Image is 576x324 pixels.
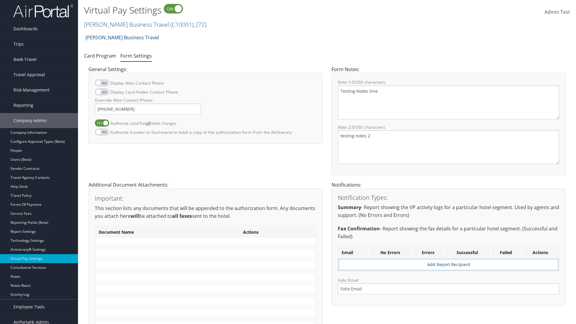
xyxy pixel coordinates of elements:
label: Display Main Contact Phone [110,77,164,88]
label: Folio Email [338,277,559,294]
img: airportal-logo.png [13,4,73,18]
label: Note 1: /250 characters [338,79,559,85]
label: Authorize card for hotel charges [110,118,176,129]
th: Errors [412,247,444,258]
div: Form Notes: [327,66,570,181]
span: Risk Management [13,82,49,97]
span: Company Admin [13,113,47,128]
th: Actions [240,227,315,238]
th: Failed [491,247,521,258]
p: This section lists any documents that will be appended to the authorization form. Any documents y... [95,205,316,220]
strong: Fax Confirmation [338,225,380,232]
strong: will [130,213,139,219]
a: [PERSON_NAME] Business Travel [84,20,206,28]
span: 0 [352,79,354,85]
a: [PERSON_NAME] Business Travel [85,31,159,43]
label: Note 2: /350 characters [338,124,559,130]
strong: Summary [338,204,361,211]
th: Successful [444,247,490,258]
th: Document Name [96,227,239,238]
label: Override Main Contact Phone: [95,97,201,103]
span: Admin Test [544,9,570,15]
a: Admin Test [544,3,570,22]
span: Reporting [13,98,33,113]
a: Form Settings [120,52,152,59]
label: Authorize traveler to fax/resend to hotel a copy of the authorization form from the Airtinerary [110,127,292,138]
a: Card Program [84,52,116,59]
a: Add Report Recipient [427,262,470,267]
span: Book Travel [13,52,37,67]
strong: all [145,120,150,126]
h3: Important: [95,196,316,202]
input: Folio Email [338,283,559,294]
textarea: testing notes 2 [338,130,559,164]
p: - Report showing the VP activity logs for a particular hotel segment. Used by agents and support.... [338,204,559,219]
span: Dashboards [13,21,38,36]
div: General Settings: [84,66,327,149]
th: Actions [522,247,558,258]
h3: Notification Types: [338,195,559,201]
span: Employee Tools [13,299,45,314]
textarea: Testing Notes One [338,85,559,119]
th: Email [339,247,368,258]
span: Trips [13,37,24,52]
label: Display Card Holder Contact Phone [110,86,178,97]
strong: all faxes [172,213,192,219]
span: , [ 72 ] [193,20,206,28]
span: ( C10001 ) [170,20,193,28]
span: Travel Approval [13,67,45,82]
h1: Virtual Pay Settings [84,4,408,16]
th: No Errors [368,247,412,258]
span: 0 [352,124,354,130]
p: - Report showing the fax details for a particular hotel segment. (Successful and Failed) [338,225,559,240]
div: Notifications: [327,181,570,311]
